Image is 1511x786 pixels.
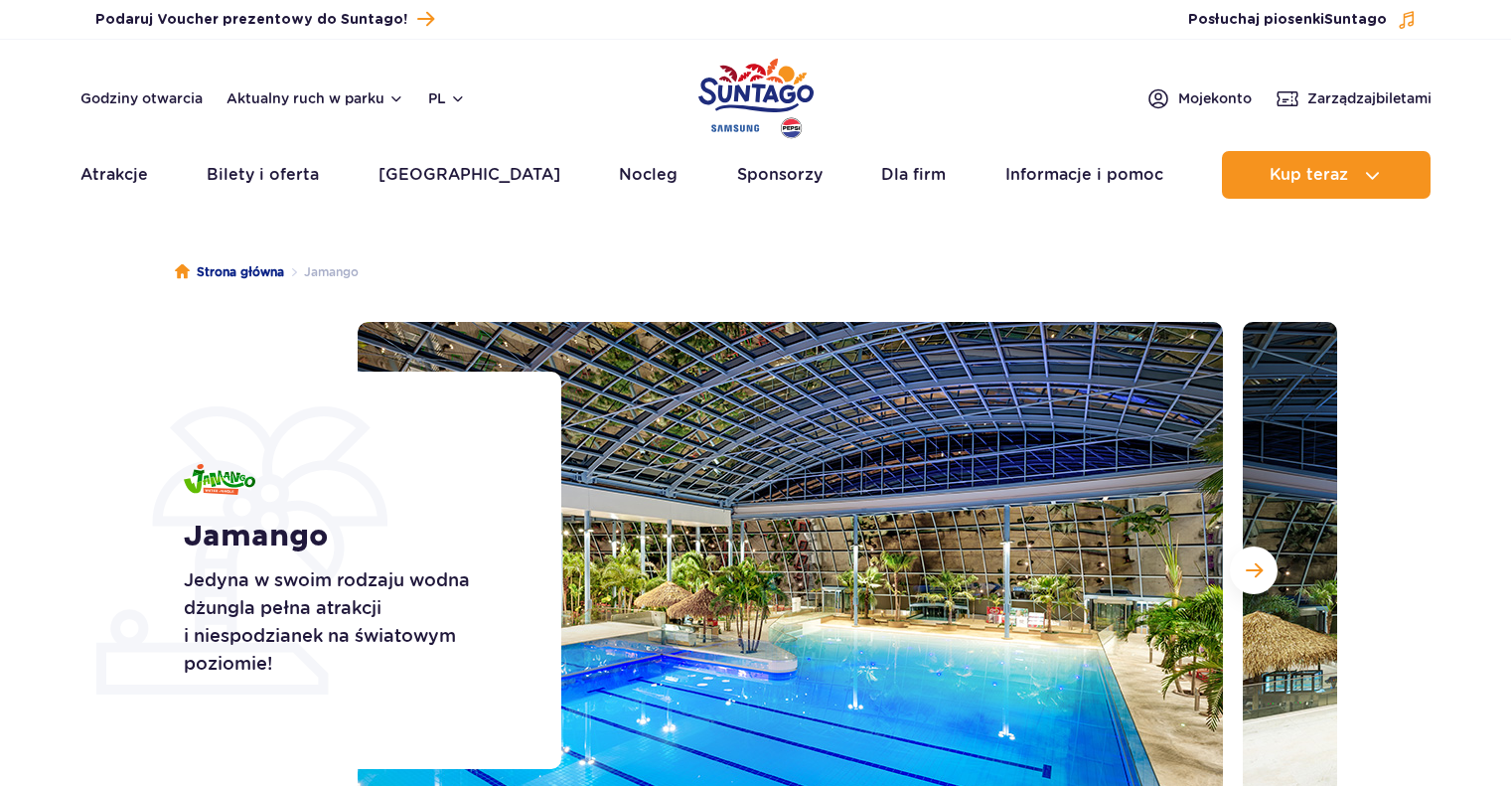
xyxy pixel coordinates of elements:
p: Jedyna w swoim rodzaju wodna dżungla pełna atrakcji i niespodzianek na światowym poziomie! [184,566,517,678]
a: Bilety i oferta [207,151,319,199]
button: Kup teraz [1222,151,1431,199]
a: Podaruj Voucher prezentowy do Suntago! [95,6,434,33]
span: Kup teraz [1270,166,1348,184]
span: Posłuchaj piosenki [1188,10,1387,30]
a: Sponsorzy [737,151,823,199]
a: Strona główna [175,262,284,282]
button: Posłuchaj piosenkiSuntago [1188,10,1417,30]
a: Nocleg [619,151,678,199]
a: Informacje i pomoc [1005,151,1163,199]
a: Park of Poland [698,50,814,141]
span: Moje konto [1178,88,1252,108]
h1: Jamango [184,519,517,554]
button: pl [428,88,466,108]
a: Dla firm [881,151,946,199]
span: Podaruj Voucher prezentowy do Suntago! [95,10,407,30]
img: Jamango [184,464,255,495]
button: Aktualny ruch w parku [227,90,404,106]
span: Zarządzaj biletami [1307,88,1432,108]
a: Mojekonto [1146,86,1252,110]
a: Atrakcje [80,151,148,199]
a: Godziny otwarcia [80,88,203,108]
span: Suntago [1324,13,1387,27]
li: Jamango [284,262,359,282]
a: Zarządzajbiletami [1276,86,1432,110]
a: [GEOGRAPHIC_DATA] [378,151,560,199]
button: Następny slajd [1230,547,1278,594]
